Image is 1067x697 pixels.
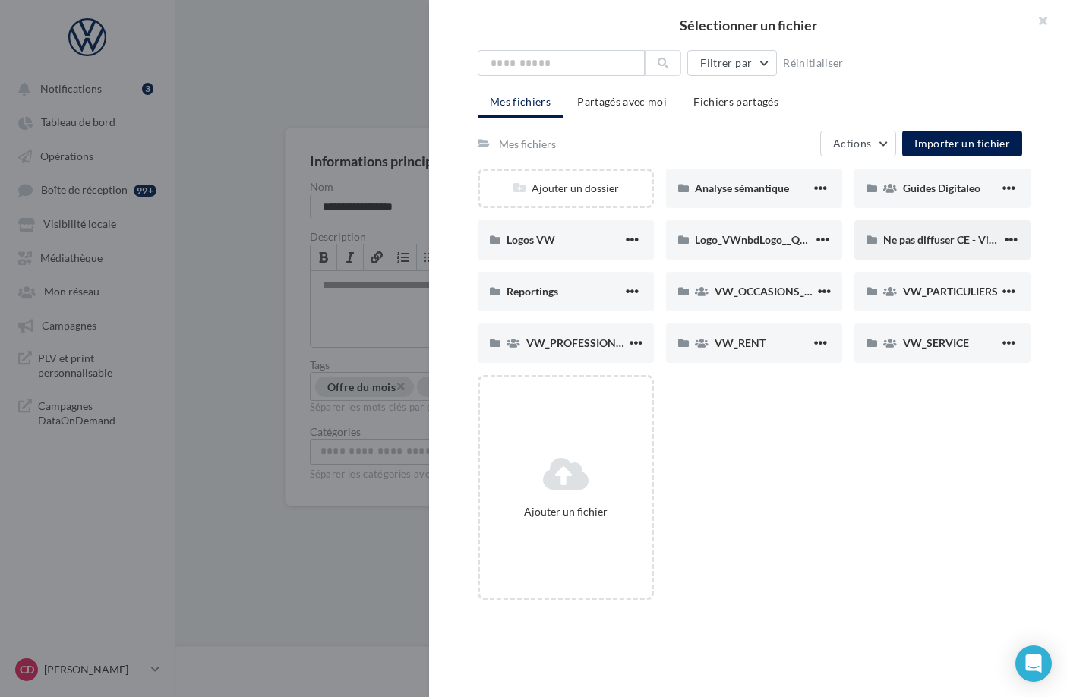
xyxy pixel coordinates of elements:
[833,137,871,150] span: Actions
[1015,645,1052,682] div: Open Intercom Messenger
[490,95,551,108] span: Mes fichiers
[480,181,652,196] div: Ajouter un dossier
[777,54,850,72] button: Réinitialiser
[903,285,998,298] span: VW_PARTICULIERS
[507,233,555,246] span: Logos VW
[577,95,667,108] span: Partagés avec moi
[715,336,766,349] span: VW_RENT
[695,233,977,246] span: Logo_VWnbdLogo__QUI A MIS DES FICHIERS_Merci_Claire
[486,504,646,519] div: Ajouter un fichier
[914,137,1010,150] span: Importer un fichier
[687,50,777,76] button: Filtrer par
[902,131,1022,156] button: Importer un fichier
[453,18,1043,32] h2: Sélectionner un fichier
[903,336,969,349] span: VW_SERVICE
[693,95,778,108] span: Fichiers partagés
[820,131,896,156] button: Actions
[507,285,558,298] span: Reportings
[695,181,789,194] span: Analyse sémantique
[883,233,1067,246] span: Ne pas diffuser CE - Vignette operation
[715,285,863,298] span: VW_OCCASIONS_GARANTIES
[526,336,642,349] span: VW_PROFESSIONNELS
[499,137,556,152] div: Mes fichiers
[903,181,980,194] span: Guides Digitaleo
